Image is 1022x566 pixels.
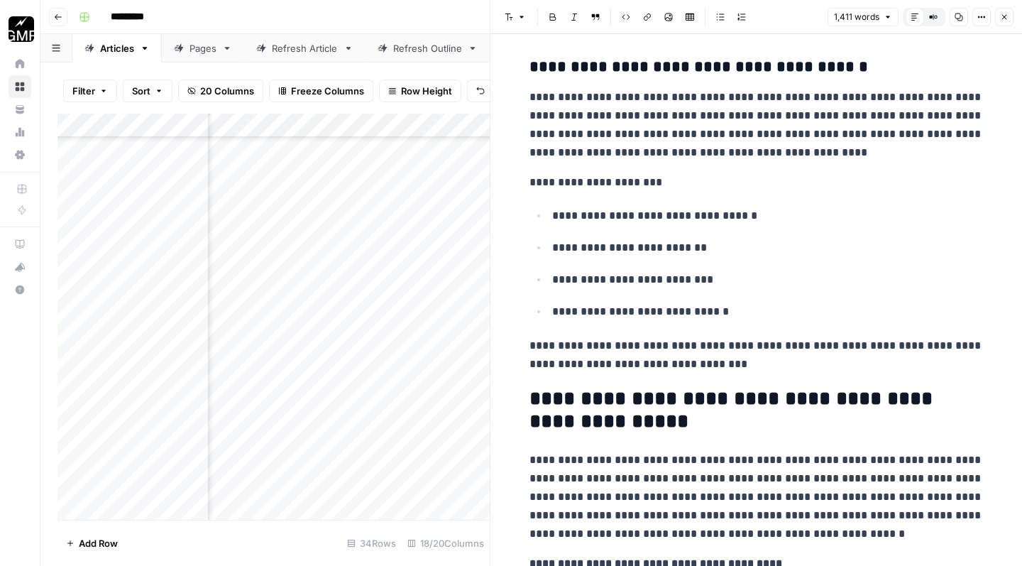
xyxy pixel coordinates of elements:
button: Row Height [379,80,461,102]
button: 1,411 words [828,8,899,26]
a: Browse [9,75,31,98]
span: 20 Columns [200,84,254,98]
div: 34 Rows [341,532,402,555]
div: 18/20 Columns [402,532,490,555]
a: Usage [9,121,31,143]
span: Sort [132,84,150,98]
button: Add Row [57,532,126,555]
div: Articles [100,41,134,55]
div: Refresh Outline [393,41,462,55]
a: Refresh Article [244,34,366,62]
a: Articles [72,34,162,62]
span: 1,411 words [834,11,879,23]
span: Row Height [401,84,452,98]
button: 20 Columns [178,80,263,102]
div: Refresh Article [272,41,338,55]
a: Refresh Outline [366,34,490,62]
button: Undo [467,80,522,102]
button: Sort [123,80,172,102]
span: Freeze Columns [291,84,364,98]
a: AirOps Academy [9,233,31,256]
button: Workspace: Growth Marketing Pro [9,11,31,47]
a: Pages [162,34,244,62]
span: Add Row [79,536,118,550]
button: Freeze Columns [269,80,373,102]
span: Filter [72,84,95,98]
a: Settings [9,143,31,166]
button: Filter [63,80,117,102]
div: Pages [189,41,216,55]
div: What's new? [9,256,31,278]
a: Your Data [9,98,31,121]
img: Growth Marketing Pro Logo [9,16,34,42]
button: Help + Support [9,278,31,301]
a: Home [9,53,31,75]
button: What's new? [9,256,31,278]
